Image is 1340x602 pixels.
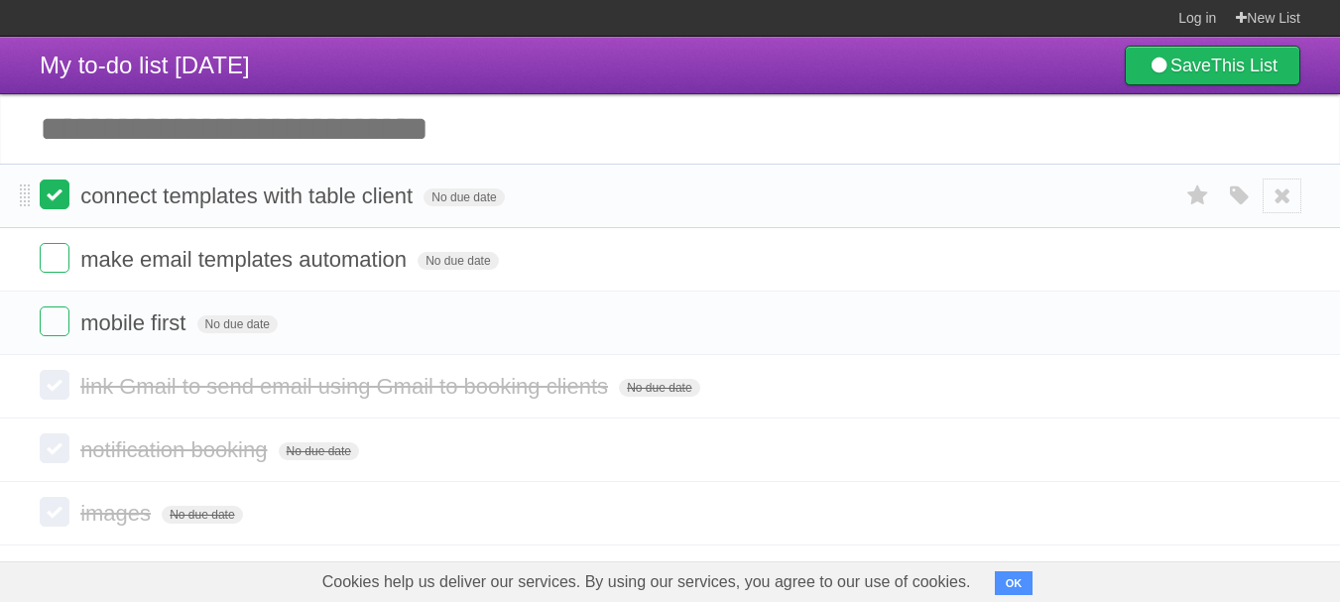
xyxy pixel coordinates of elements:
label: Done [40,497,69,527]
button: OK [995,571,1034,595]
span: My to-do list [DATE] [40,52,250,78]
span: link Gmail to send email using Gmail to booking clients [80,374,613,399]
span: No due date [197,315,278,333]
label: Done [40,370,69,400]
span: connect templates with table client [80,183,418,208]
label: Done [40,433,69,463]
span: No due date [619,379,699,397]
b: This List [1211,56,1278,75]
label: Done [40,180,69,209]
span: mobile first [80,310,190,335]
a: SaveThis List [1125,46,1300,85]
span: No due date [279,442,359,460]
span: notification booking [80,437,272,462]
span: No due date [162,506,242,524]
span: Cookies help us deliver our services. By using our services, you agree to our use of cookies. [303,562,991,602]
span: images [80,501,156,526]
span: No due date [418,252,498,270]
label: Star task [1179,180,1217,212]
label: Done [40,306,69,336]
label: Done [40,243,69,273]
span: No due date [424,188,504,206]
span: make email templates automation [80,247,412,272]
